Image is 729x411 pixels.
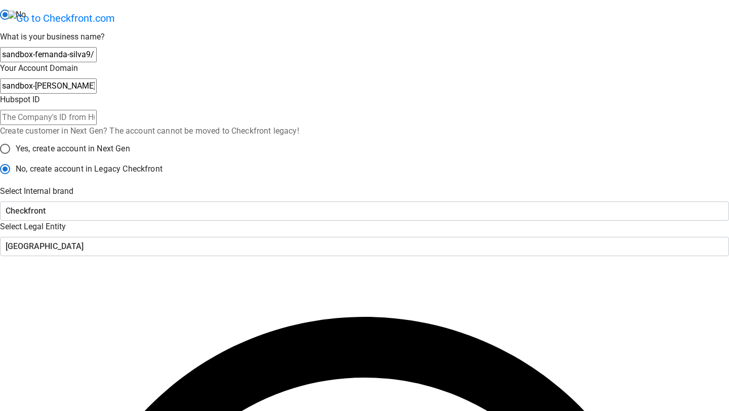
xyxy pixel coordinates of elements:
span: Yes, create account in Next Gen [16,143,130,155]
div: [GEOGRAPHIC_DATA] [6,240,715,253]
div: Checkfront [6,205,715,217]
iframe: Chat Widget [583,302,729,411]
span: No, create account in Legacy Checkfront [16,163,163,175]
